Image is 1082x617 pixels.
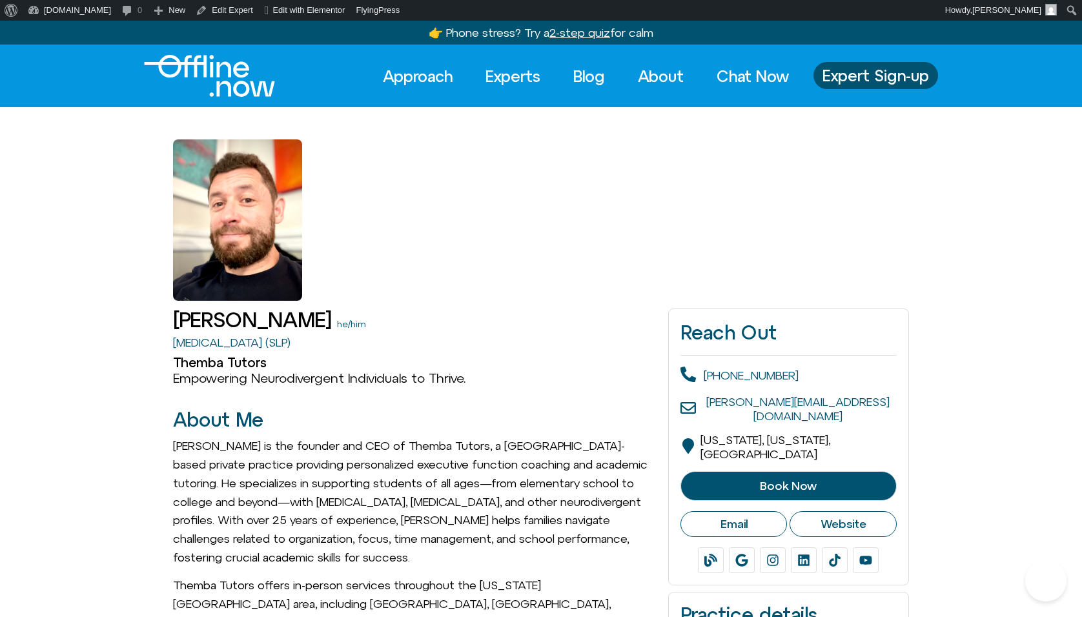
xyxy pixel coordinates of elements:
[972,5,1041,15] span: [PERSON_NAME]
[173,308,332,331] h1: [PERSON_NAME]
[144,55,253,97] div: Logo
[704,369,799,382] a: [PHONE_NUMBER]
[371,62,464,90] a: Approach
[822,67,929,84] span: Expert Sign-up
[144,55,275,97] img: Offline.Now logo in white. Text of the words offline.now with a line going through the "O"
[549,26,610,39] u: 2-step quiz
[337,319,366,329] a: he/him
[813,62,938,89] a: Expert Sign-up
[474,62,552,90] a: Experts
[173,355,655,370] h2: Themba Tutors
[706,395,890,423] a: [PERSON_NAME][EMAIL_ADDRESS][DOMAIN_NAME]
[371,62,801,90] nav: Menu
[680,471,897,501] a: Book Now
[562,62,617,90] a: Blog
[700,433,830,461] span: [US_STATE], [US_STATE], [GEOGRAPHIC_DATA]
[173,370,655,386] h3: Empowering Neurodivergent Individuals to Thrive.
[821,517,866,531] span: Website
[760,480,817,492] span: Book Now
[720,517,748,531] span: Email
[173,409,655,430] h2: About Me
[790,511,897,537] a: Website
[680,511,788,537] a: Email
[429,26,653,39] a: 👉 Phone stress? Try a2-step quizfor calm
[173,437,655,567] p: [PERSON_NAME] is the founder and CEO of Themba Tutors, a [GEOGRAPHIC_DATA]-based private practice...
[680,321,897,344] h2: Reach Out
[1025,560,1067,602] iframe: Botpress
[626,62,695,90] a: About
[272,5,345,15] span: Edit with Elementor
[173,336,291,349] a: [MEDICAL_DATA] (SLP)
[705,62,801,90] a: Chat Now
